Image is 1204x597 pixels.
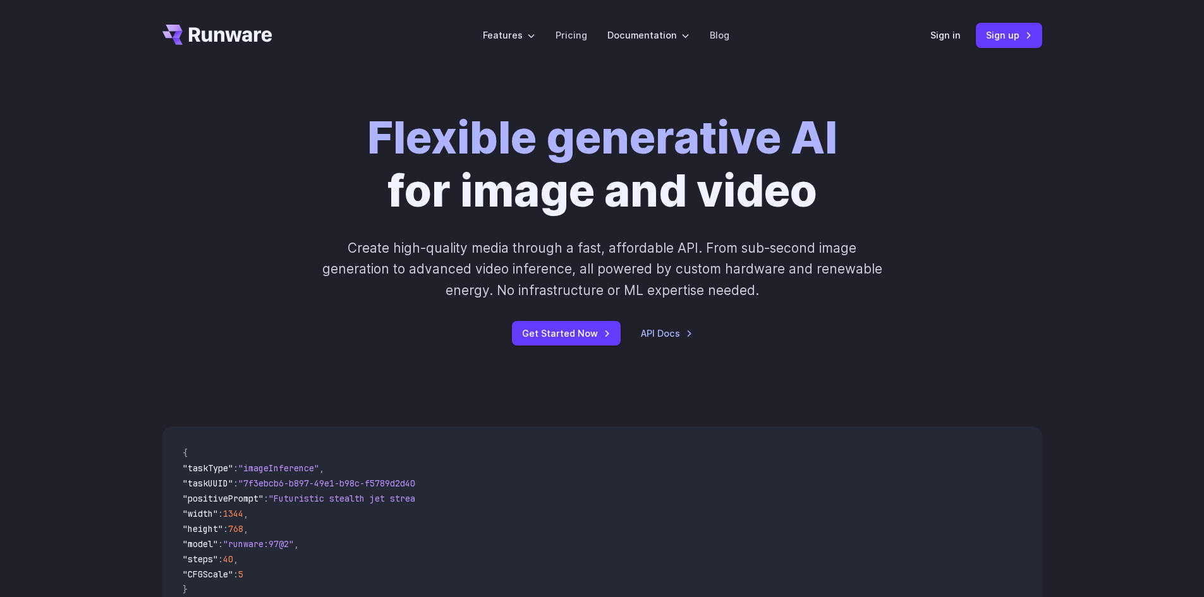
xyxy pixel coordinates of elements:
span: 40 [223,553,233,565]
a: Pricing [556,28,587,42]
span: "positivePrompt" [183,493,264,504]
a: Sign up [976,23,1042,47]
span: "7f3ebcb6-b897-49e1-b98c-f5789d2d40d7" [238,478,430,489]
span: 768 [228,523,243,534]
span: 1344 [223,508,243,519]
span: : [264,493,269,504]
span: : [233,478,238,489]
span: : [218,553,223,565]
span: "imageInference" [238,462,319,474]
span: , [319,462,324,474]
h1: for image and video [367,111,837,217]
span: "runware:97@2" [223,538,294,550]
span: "steps" [183,553,218,565]
span: 5 [238,569,243,580]
strong: Flexible generative AI [367,111,837,164]
span: , [294,538,299,550]
span: , [243,523,248,534]
a: Go to / [162,25,272,45]
a: Blog [710,28,729,42]
span: : [218,538,223,550]
span: , [233,553,238,565]
span: , [243,508,248,519]
span: } [183,584,188,595]
span: : [233,462,238,474]
span: "taskUUID" [183,478,233,489]
label: Documentation [607,28,690,42]
span: { [183,447,188,459]
span: "taskType" [183,462,233,474]
label: Features [483,28,535,42]
span: : [223,523,228,534]
a: API Docs [641,326,693,341]
a: Get Started Now [512,321,621,346]
p: Create high-quality media through a fast, affordable API. From sub-second image generation to adv... [320,238,884,301]
span: : [233,569,238,580]
span: "height" [183,523,223,534]
a: Sign in [930,28,961,42]
span: : [218,508,223,519]
span: "model" [183,538,218,550]
span: "CFGScale" [183,569,233,580]
span: "Futuristic stealth jet streaking through a neon-lit cityscape with glowing purple exhaust" [269,493,729,504]
span: "width" [183,508,218,519]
